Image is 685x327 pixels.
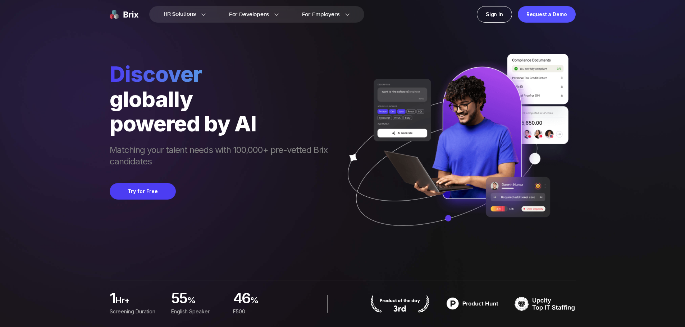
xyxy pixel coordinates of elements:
div: Screening duration [110,308,163,316]
img: product hunt badge [442,295,503,313]
div: F500 [233,308,286,316]
span: For Developers [229,11,269,18]
img: ai generate [335,54,576,247]
a: Request a Demo [518,6,576,23]
span: 46 [233,292,250,306]
span: For Employers [302,11,340,18]
span: hr+ [115,295,163,309]
div: English Speaker [171,308,224,316]
span: % [187,295,224,309]
span: Matching your talent needs with 100,000+ pre-vetted Brix candidates [110,144,335,169]
a: Sign In [477,6,512,23]
div: globally [110,87,335,111]
img: TOP IT STAFFING [515,295,576,313]
span: HR Solutions [164,9,196,20]
div: powered by AI [110,111,335,136]
button: Try for Free [110,183,176,200]
span: Discover [110,61,335,87]
img: product hunt badge [369,295,430,313]
span: 55 [171,292,187,306]
span: % [250,295,286,309]
span: 1 [110,292,115,306]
